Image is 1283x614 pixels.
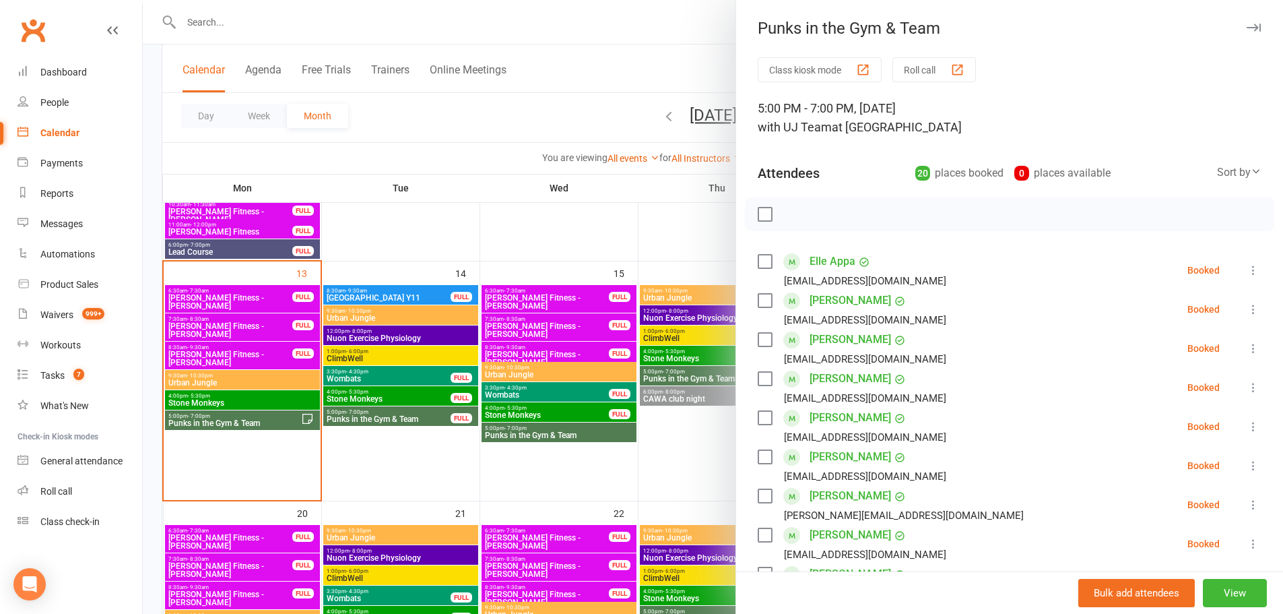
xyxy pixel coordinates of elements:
[1014,166,1029,181] div: 0
[810,368,891,390] a: [PERSON_NAME]
[40,158,83,168] div: Payments
[18,179,142,209] a: Reports
[784,311,946,329] div: [EMAIL_ADDRESS][DOMAIN_NAME]
[40,249,95,259] div: Automations
[82,308,104,319] span: 999+
[18,239,142,270] a: Automations
[1187,266,1220,275] div: Booked
[18,270,142,300] a: Product Sales
[758,120,832,134] span: with UJ Team
[18,477,142,507] a: Roll call
[784,272,946,290] div: [EMAIL_ADDRESS][DOMAIN_NAME]
[892,57,976,82] button: Roll call
[73,369,84,380] span: 7
[40,516,100,527] div: Class check-in
[18,209,142,239] a: Messages
[1187,422,1220,431] div: Booked
[784,546,946,563] div: [EMAIL_ADDRESS][DOMAIN_NAME]
[1187,383,1220,392] div: Booked
[810,524,891,546] a: [PERSON_NAME]
[40,400,89,411] div: What's New
[18,88,142,118] a: People
[40,279,98,290] div: Product Sales
[16,13,50,47] a: Clubworx
[758,99,1261,137] div: 5:00 PM - 7:00 PM, [DATE]
[18,118,142,148] a: Calendar
[18,57,142,88] a: Dashboard
[40,97,69,108] div: People
[18,507,142,537] a: Class kiosk mode
[810,251,855,272] a: Elle Appa
[1187,344,1220,353] div: Booked
[784,350,946,368] div: [EMAIL_ADDRESS][DOMAIN_NAME]
[758,57,882,82] button: Class kiosk mode
[810,446,891,468] a: [PERSON_NAME]
[784,390,946,407] div: [EMAIL_ADDRESS][DOMAIN_NAME]
[40,309,73,320] div: Waivers
[915,166,930,181] div: 20
[1014,164,1111,183] div: places available
[1187,305,1220,314] div: Booked
[784,429,946,446] div: [EMAIL_ADDRESS][DOMAIN_NAME]
[40,340,81,350] div: Workouts
[1187,461,1220,470] div: Booked
[40,67,87,78] div: Dashboard
[915,164,1004,183] div: places booked
[784,507,1024,524] div: [PERSON_NAME][EMAIL_ADDRESS][DOMAIN_NAME]
[40,456,123,466] div: General attendance
[1187,500,1220,510] div: Booked
[1187,539,1220,549] div: Booked
[810,485,891,507] a: [PERSON_NAME]
[13,568,46,601] div: Open Intercom Messenger
[810,407,891,429] a: [PERSON_NAME]
[810,563,891,585] a: [PERSON_NAME]
[18,330,142,361] a: Workouts
[40,218,83,229] div: Messages
[1217,164,1261,181] div: Sort by
[1078,579,1195,607] button: Bulk add attendees
[758,164,820,183] div: Attendees
[18,361,142,391] a: Tasks 7
[784,468,946,485] div: [EMAIL_ADDRESS][DOMAIN_NAME]
[18,300,142,330] a: Waivers 999+
[18,148,142,179] a: Payments
[832,120,962,134] span: at [GEOGRAPHIC_DATA]
[18,391,142,421] a: What's New
[40,370,65,381] div: Tasks
[1203,579,1267,607] button: View
[40,486,72,497] div: Roll call
[736,19,1283,38] div: Punks in the Gym & Team
[18,446,142,477] a: General attendance kiosk mode
[810,290,891,311] a: [PERSON_NAME]
[810,329,891,350] a: [PERSON_NAME]
[40,188,73,199] div: Reports
[40,127,79,138] div: Calendar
